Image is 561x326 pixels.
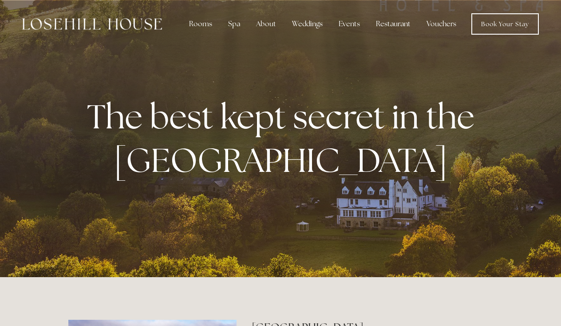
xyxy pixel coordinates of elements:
[332,15,367,33] div: Events
[249,15,283,33] div: About
[87,95,482,182] strong: The best kept secret in the [GEOGRAPHIC_DATA]
[221,15,247,33] div: Spa
[285,15,330,33] div: Weddings
[22,18,162,30] img: Losehill House
[369,15,418,33] div: Restaurant
[419,15,463,33] a: Vouchers
[182,15,219,33] div: Rooms
[471,13,539,35] a: Book Your Stay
